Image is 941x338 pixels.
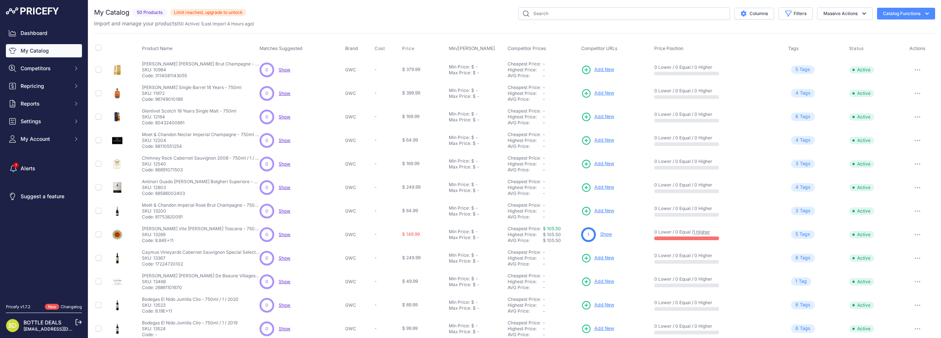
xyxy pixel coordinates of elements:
span: Reports [21,100,69,107]
span: 0 [265,114,268,120]
span: Actions [909,46,926,51]
span: Show [279,90,290,96]
div: $ [473,188,476,193]
span: Active [849,160,874,168]
span: Cost [375,46,385,51]
p: SKU: 12803 [142,185,260,191]
span: Add New [594,160,614,167]
img: Pricefy Logo [6,7,59,15]
span: Active [849,90,874,97]
span: - [375,114,377,119]
span: Product Name [142,46,172,51]
p: Chimney Rock Cabernet Sauvignon 2008 - 750ml / 1 / 2008 [142,155,260,161]
div: Max Price: [449,188,471,193]
p: Glenlivet Scotch 18 Years Single Malt - 750ml [142,108,236,114]
p: 0 Lower / 0 Equal / 0 Higher [654,159,781,164]
a: Cheapest Price: [508,226,541,231]
div: Min Price: [449,111,470,117]
span: Active [849,207,874,215]
div: $ [473,164,476,170]
a: Show [279,255,290,261]
p: 0 Lower / 0 Equal / 0 Higher [654,64,781,70]
div: Max Price: [449,93,471,99]
a: Show [279,161,290,167]
button: Competitors [6,62,82,75]
span: s [808,184,811,191]
div: Highest Price: [508,138,543,143]
p: Code: 86891071503 [142,167,260,173]
div: $ [471,88,474,93]
span: - [375,67,377,72]
span: Show [279,185,290,190]
span: - [543,249,545,255]
p: SKU: 10984 [142,67,260,73]
div: - [474,252,478,258]
span: Repricing [21,82,69,90]
span: Matches Suggested [260,46,303,51]
p: Code: 80432400661 [142,120,236,126]
a: 1 Higher [693,229,710,235]
p: 0 Lower / 0 Equal / 0 Higher [654,135,781,141]
div: Max Price: [449,235,471,241]
div: AVG Price: [508,214,543,220]
span: - [543,61,545,67]
a: Show [279,208,290,214]
p: 0 Lower / 0 Equal / 0 Higher [654,111,781,117]
div: - [476,117,479,123]
button: Status [849,46,865,51]
span: Show [279,138,290,143]
span: (Last import 4 Hours ago) [201,21,254,26]
p: GWC [345,208,372,214]
p: 0 Lower / 0 Equal / 0 Higher [654,182,781,188]
span: 1 [587,231,589,238]
span: Tag [791,183,815,192]
span: 0 [265,67,268,73]
input: Search [518,7,730,20]
div: - [474,205,478,211]
span: 50 Products [132,8,167,17]
span: Add New [594,184,614,191]
div: $ [473,235,476,241]
p: SKU: 12540 [142,161,260,167]
a: Add New [581,65,614,75]
div: - [474,135,478,140]
a: Add New [581,182,614,193]
span: $ 169.99 [402,161,419,166]
span: s [808,231,810,238]
p: Code: 96749010189 [142,96,241,102]
div: Min Price: [449,229,470,235]
div: Highest Price: [508,114,543,120]
span: Active [849,184,874,191]
p: 0 Lower / 0 Equal / [654,229,781,235]
div: - [476,235,479,241]
span: s [808,66,810,73]
div: Max Price: [449,140,471,146]
a: Cheapest Price: [508,61,541,67]
a: $ 105.50 [543,226,561,231]
span: Show [279,114,290,120]
div: $ [473,140,476,146]
button: Price [402,46,416,51]
span: Competitor URLs [581,46,618,51]
a: Cheapest Price: [508,320,541,325]
div: $ [471,229,474,235]
div: - [474,158,478,164]
span: $ 64.99 [402,137,418,143]
button: Repricing [6,79,82,93]
button: Catalog Functions [877,8,935,19]
span: Competitor Prices [508,46,546,51]
a: Cheapest Price: [508,249,541,255]
div: AVG Price: [508,238,543,243]
span: s [808,255,811,261]
p: 0 Lower / 0 Equal / 0 Higher [654,88,781,94]
span: Price [402,46,414,51]
p: Code: 88586002403 [142,191,260,196]
p: Import and manage your products [94,20,254,27]
button: My Account [6,132,82,146]
span: 0 [265,137,268,144]
span: Add New [594,278,614,285]
span: Active [849,137,874,144]
span: Competitors [21,65,69,72]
